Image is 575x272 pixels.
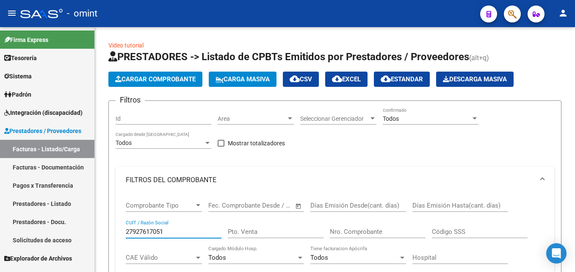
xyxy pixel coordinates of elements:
[4,254,72,263] span: Explorador de Archivos
[7,8,17,18] mat-icon: menu
[294,201,304,211] button: Open calendar
[116,139,132,146] span: Todos
[116,167,554,194] mat-expansion-panel-header: FILTROS DEL COMPROBANTE
[374,72,430,87] button: Estandar
[126,254,194,261] span: CAE Válido
[209,72,276,87] button: Carga Masiva
[310,254,328,261] span: Todos
[283,72,319,87] button: CSV
[108,51,469,63] span: PRESTADORES -> Listado de CPBTs Emitidos por Prestadores / Proveedores
[381,74,391,84] mat-icon: cloud_download
[208,254,226,261] span: Todos
[4,35,48,44] span: Firma Express
[67,4,97,23] span: - omint
[4,108,83,117] span: Integración (discapacidad)
[436,72,514,87] app-download-masive: Descarga masiva de comprobantes (adjuntos)
[290,75,312,83] span: CSV
[558,8,568,18] mat-icon: person
[228,138,285,148] span: Mostrar totalizadores
[300,115,369,122] span: Seleccionar Gerenciador
[126,175,534,185] mat-panel-title: FILTROS DEL COMPROBANTE
[4,126,81,136] span: Prestadores / Proveedores
[546,243,567,264] div: Open Intercom Messenger
[108,42,144,49] a: Video tutorial
[332,74,342,84] mat-icon: cloud_download
[383,115,399,122] span: Todos
[436,72,514,87] button: Descarga Masiva
[332,75,361,83] span: EXCEL
[115,75,196,83] span: Cargar Comprobante
[116,94,145,106] h3: Filtros
[108,72,202,87] button: Cargar Comprobante
[4,53,37,63] span: Tesorería
[216,75,270,83] span: Carga Masiva
[243,202,285,209] input: End date
[325,72,368,87] button: EXCEL
[4,90,31,99] span: Padrón
[218,115,286,122] span: Area
[469,54,489,62] span: (alt+q)
[4,72,32,81] span: Sistema
[443,75,507,83] span: Descarga Masiva
[381,75,423,83] span: Estandar
[126,202,194,209] span: Comprobante Tipo
[208,202,236,209] input: Start date
[290,74,300,84] mat-icon: cloud_download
